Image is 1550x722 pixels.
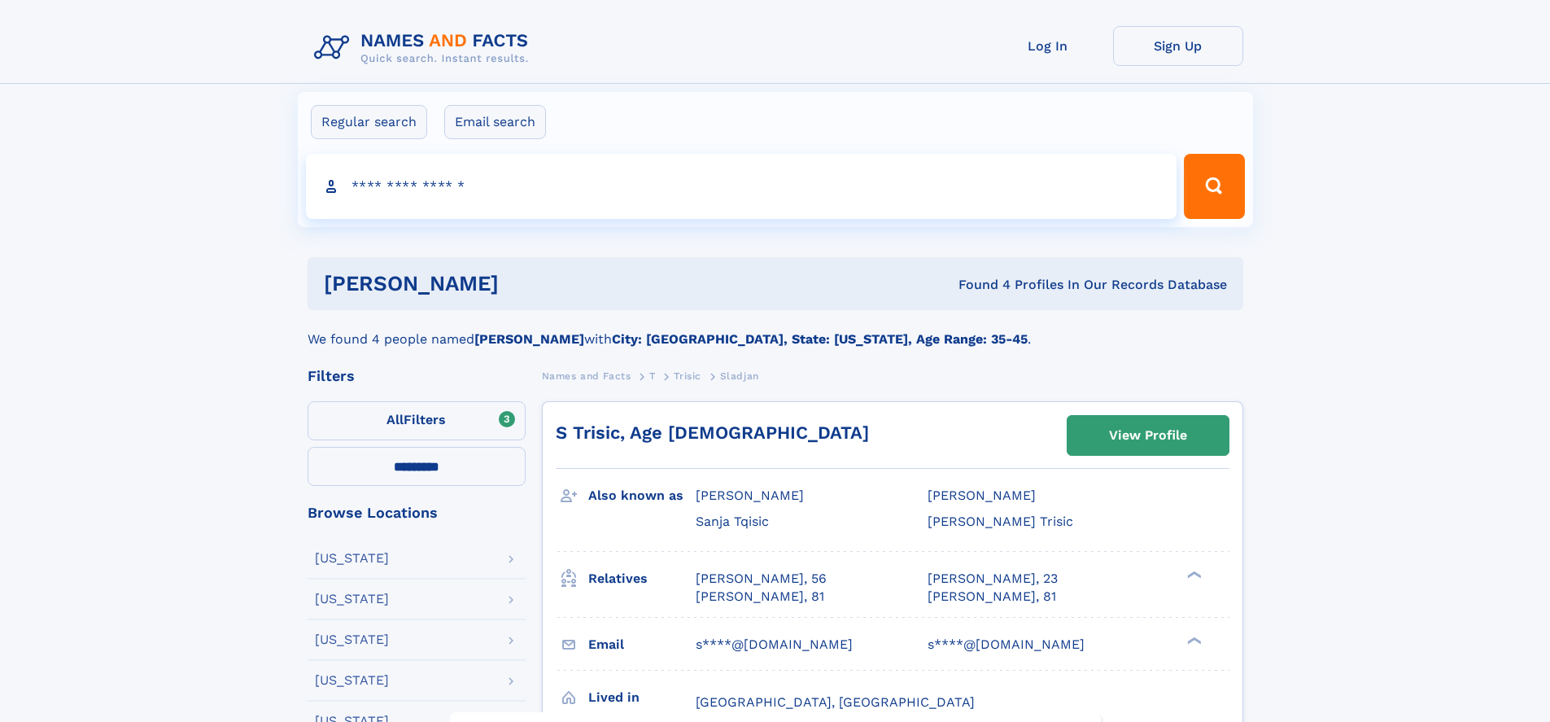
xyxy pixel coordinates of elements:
[444,105,546,139] label: Email search
[588,482,696,510] h3: Also known as
[588,565,696,593] h3: Relatives
[588,631,696,659] h3: Email
[1068,416,1229,455] a: View Profile
[720,370,759,382] span: Sladjan
[696,570,827,588] a: [PERSON_NAME], 56
[696,588,824,606] a: [PERSON_NAME], 81
[315,593,389,606] div: [US_STATE]
[1109,417,1187,454] div: View Profile
[928,588,1056,606] a: [PERSON_NAME], 81
[1183,635,1203,645] div: ❯
[674,370,701,382] span: Trisic
[612,331,1028,347] b: City: [GEOGRAPHIC_DATA], State: [US_STATE], Age Range: 35-45
[588,684,696,711] h3: Lived in
[311,105,427,139] label: Regular search
[306,154,1177,219] input: search input
[474,331,584,347] b: [PERSON_NAME]
[728,276,1227,294] div: Found 4 Profiles In Our Records Database
[928,514,1073,529] span: [PERSON_NAME] Trisic
[1183,569,1203,580] div: ❯
[542,365,631,386] a: Names and Facts
[308,369,526,383] div: Filters
[324,273,729,294] h1: [PERSON_NAME]
[928,488,1036,503] span: [PERSON_NAME]
[386,412,404,427] span: All
[308,310,1243,349] div: We found 4 people named with .
[696,488,804,503] span: [PERSON_NAME]
[649,370,656,382] span: T
[308,401,526,440] label: Filters
[649,365,656,386] a: T
[315,633,389,646] div: [US_STATE]
[983,26,1113,66] a: Log In
[1113,26,1243,66] a: Sign Up
[315,674,389,687] div: [US_STATE]
[308,505,526,520] div: Browse Locations
[315,552,389,565] div: [US_STATE]
[556,422,869,443] a: S Trisic, Age [DEMOGRAPHIC_DATA]
[1184,154,1244,219] button: Search Button
[308,26,542,70] img: Logo Names and Facts
[928,570,1058,588] a: [PERSON_NAME], 23
[696,694,975,710] span: [GEOGRAPHIC_DATA], [GEOGRAPHIC_DATA]
[696,514,769,529] span: Sanja Tqisic
[674,365,701,386] a: Trisic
